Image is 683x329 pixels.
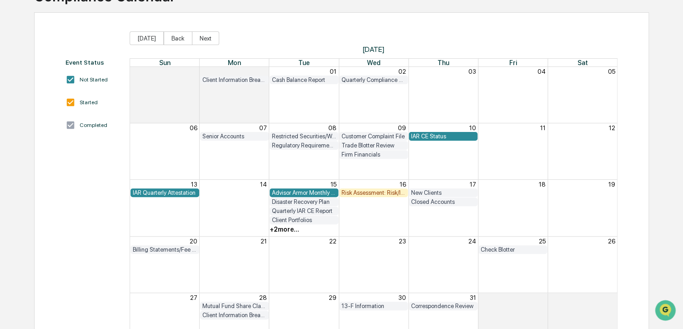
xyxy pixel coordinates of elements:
span: Preclearance [18,161,59,170]
span: Attestations [75,161,113,170]
div: Disaster Recovery Plan [272,198,336,205]
button: 22 [329,238,336,245]
button: 23 [399,238,406,245]
a: 🗄️Attestations [62,157,116,174]
img: Sigrid Alegria [9,115,24,129]
div: Cash Balance Report [272,76,336,83]
button: 15 [331,181,336,188]
div: Quarterly Compliance Meeting with Executive Team [341,76,406,83]
button: 13 [191,181,197,188]
button: 29 [190,68,197,75]
button: 20 [190,238,197,245]
div: IAR CE Status [411,133,475,140]
div: Restricted Securities/Watchlist [272,133,336,140]
button: 03 [468,68,476,75]
img: 1746055101610-c473b297-6a78-478c-a979-82029cc54cd1 [9,69,25,86]
span: [DATE] [130,45,618,54]
button: [DATE] [130,31,164,45]
span: Pylon [90,201,110,208]
div: Started [80,99,98,106]
button: 21 [261,238,267,245]
span: Thu [437,59,449,66]
button: 07 [259,124,267,132]
div: Completed [80,122,107,128]
button: 19 [608,181,615,188]
div: Client Portfolios [272,217,336,223]
div: Check Blotter [481,246,545,253]
button: 30 [259,68,267,75]
button: 14 [260,181,267,188]
div: Quarterly IAR CE Report [272,208,336,214]
div: Senior Accounts [202,133,266,140]
span: [DATE] [80,123,99,131]
div: Correspondence Review [411,303,475,309]
p: How can we help? [9,19,166,33]
div: 🗄️ [66,162,73,169]
div: 13-F Information [341,303,406,309]
button: Next [192,31,219,45]
button: 17 [469,181,476,188]
span: [PERSON_NAME] [28,123,74,131]
button: 30 [398,294,406,301]
span: Sat [578,59,588,66]
a: 🔎Data Lookup [5,175,61,191]
button: 02 [398,68,406,75]
div: We're available if you need us! [41,78,125,86]
button: 31 [469,294,476,301]
div: Mutual Fund Share Class Review [202,303,266,309]
button: 01 [538,294,545,301]
span: Wed [367,59,381,66]
iframe: Open customer support [654,299,678,324]
div: Client Information Breach [202,312,266,319]
button: 02 [607,294,615,301]
div: Customer Complaint File [341,133,406,140]
button: 12 [608,124,615,132]
button: 06 [190,124,197,132]
img: 8933085812038_c878075ebb4cc5468115_72.jpg [19,69,35,86]
div: 🖐️ [9,162,16,169]
button: Back [164,31,192,45]
div: Regulatory Requirement: File 13H (if applicable) [272,142,336,149]
span: • [75,123,79,131]
a: Powered byPylon [64,200,110,208]
button: 10 [469,124,476,132]
div: Client Information Breach [202,76,266,83]
a: 🖐️Preclearance [5,157,62,174]
button: 09 [398,124,406,132]
button: 25 [538,238,545,245]
span: Data Lookup [18,178,57,187]
div: Firm Financials [341,151,406,158]
div: Advisor Armor Monthly Mobile Applet Scan [272,189,336,196]
button: 08 [328,124,336,132]
span: Sun [159,59,171,66]
span: Tue [298,59,310,66]
div: New Clients [411,189,475,196]
button: 11 [540,124,545,132]
div: Billing Statements/Fee Calculations Report [133,246,197,253]
button: 05 [608,68,615,75]
button: Start new chat [155,72,166,83]
button: 01 [330,68,336,75]
div: Risk Assessment: Risk/Incident Management and Client Safeguards [341,189,406,196]
button: 04 [537,68,545,75]
div: IAR Quarterly Attestation [133,189,197,196]
div: Past conversations [9,101,61,108]
span: Fri [509,59,517,66]
button: 26 [608,238,615,245]
div: Not Started [80,76,108,83]
div: Trade Blotter Review [341,142,406,149]
div: 🔎 [9,179,16,187]
div: Start new chat [41,69,149,78]
button: See all [141,99,166,110]
button: 24 [468,238,476,245]
button: 28 [259,294,267,301]
div: Closed Accounts [411,198,475,205]
button: 29 [329,294,336,301]
button: 16 [400,181,406,188]
button: 27 [190,294,197,301]
button: 18 [538,181,545,188]
span: Mon [228,59,241,66]
div: Event Status [65,59,121,66]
